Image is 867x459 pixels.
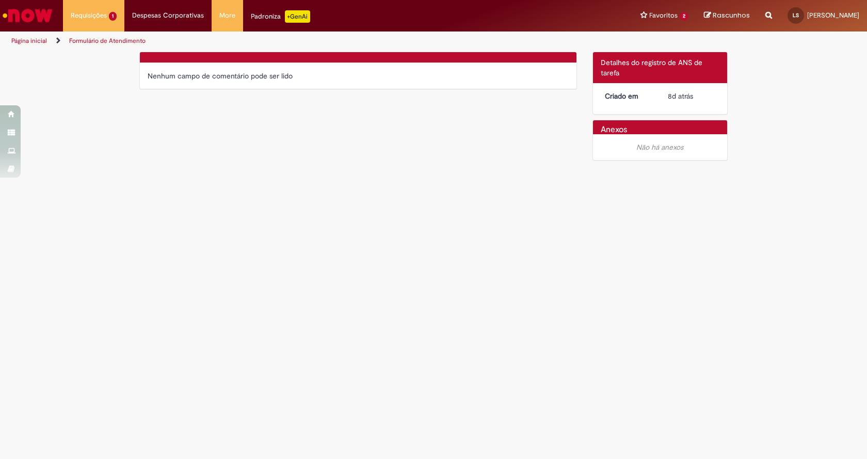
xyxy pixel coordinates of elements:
span: LS [793,12,799,19]
span: 1 [109,12,117,21]
em: Não há anexos [636,143,683,152]
span: Despesas Corporativas [132,10,204,21]
time: 23/09/2025 08:15:57 [668,91,693,101]
div: Padroniza [251,10,310,23]
a: Rascunhos [704,11,750,21]
h2: Anexos [601,125,627,135]
dt: Criado em [597,91,661,101]
div: Nenhum campo de comentário pode ser lido [148,71,569,81]
span: 2 [680,12,688,21]
a: Página inicial [11,37,47,45]
a: Formulário de Atendimento [69,37,146,45]
span: More [219,10,235,21]
span: Favoritos [649,10,678,21]
span: Rascunhos [713,10,750,20]
div: 23/09/2025 08:15:57 [668,91,716,101]
span: [PERSON_NAME] [807,11,859,20]
img: ServiceNow [1,5,54,26]
span: 8d atrás [668,91,693,101]
ul: Trilhas de página [8,31,570,51]
p: +GenAi [285,10,310,23]
span: Detalhes do registro de ANS de tarefa [601,58,702,77]
span: Requisições [71,10,107,21]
